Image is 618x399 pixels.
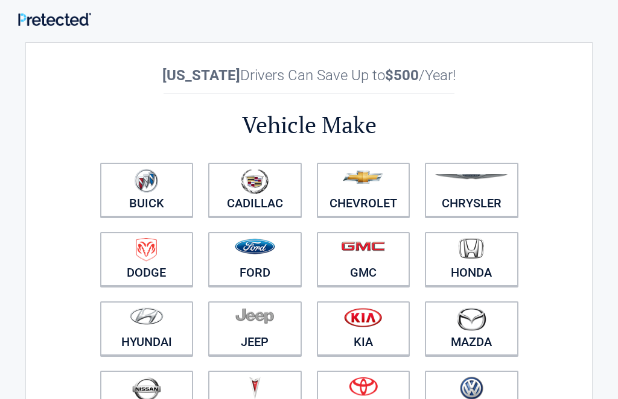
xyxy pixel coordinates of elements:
a: Cadillac [208,163,302,217]
img: Main Logo [18,13,91,26]
a: Dodge [100,232,194,286]
a: Hyundai [100,301,194,356]
a: Honda [425,232,518,286]
img: cadillac [241,169,269,194]
img: dodge [136,238,157,262]
h2: Drivers Can Save Up to /Year [92,67,526,84]
b: [US_STATE] [162,67,240,84]
img: gmc [341,241,385,251]
a: Buick [100,163,194,217]
img: hyundai [130,307,164,325]
a: Mazda [425,301,518,356]
img: ford [235,239,275,254]
img: kia [344,307,382,327]
a: Chrysler [425,163,518,217]
a: Jeep [208,301,302,356]
img: mazda [456,307,486,331]
a: GMC [317,232,410,286]
a: Kia [317,301,410,356]
img: jeep [235,307,274,324]
img: buick [135,169,158,193]
img: toyota [349,377,378,396]
a: Chevrolet [317,163,410,217]
a: Ford [208,232,302,286]
img: chrysler [435,174,508,180]
img: chevrolet [343,171,383,184]
b: $500 [385,67,419,84]
h2: Vehicle Make [92,110,526,140]
img: honda [459,238,484,259]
